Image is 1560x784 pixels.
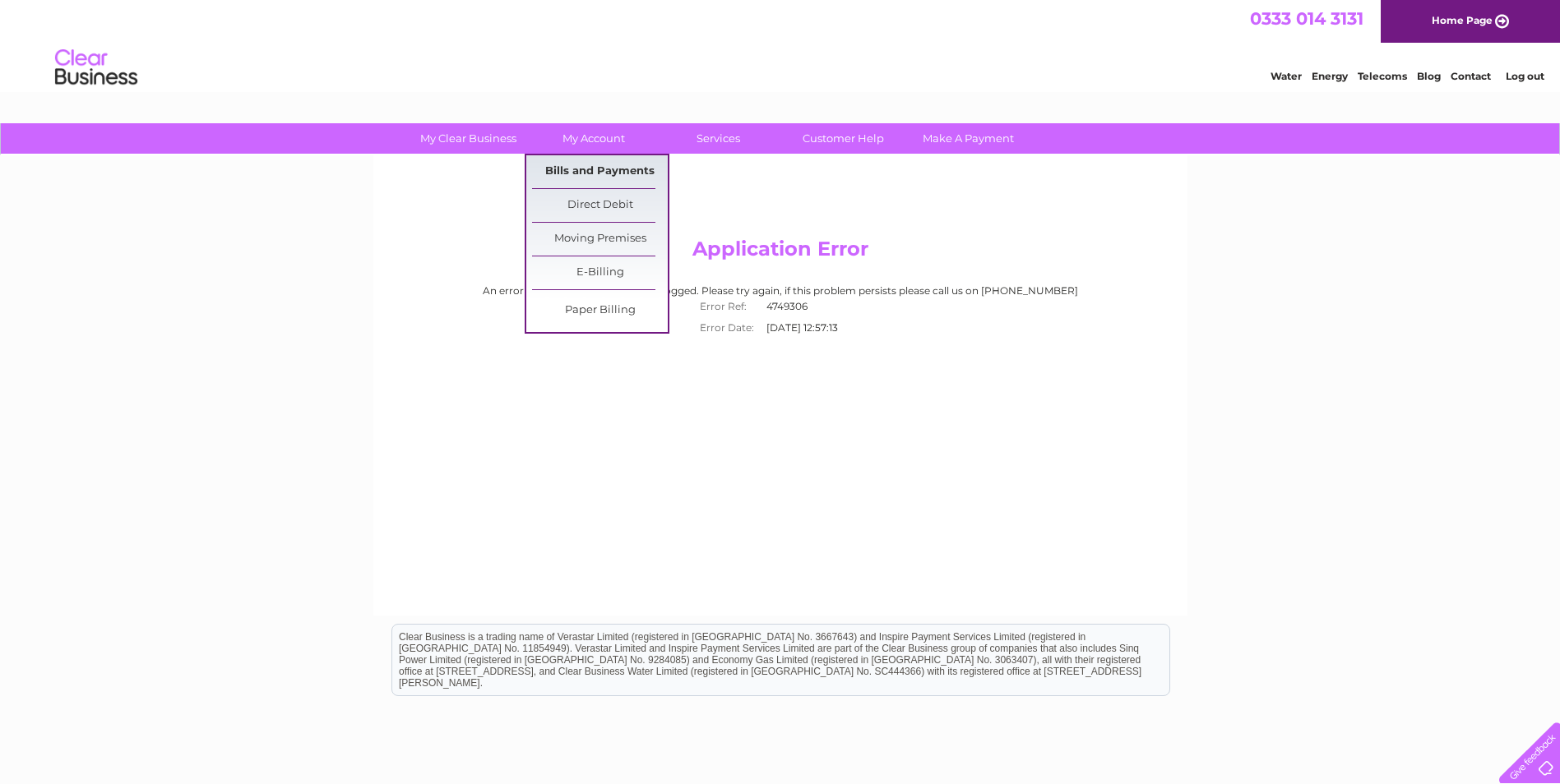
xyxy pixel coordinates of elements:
[54,43,138,93] img: logo.png
[532,155,668,188] a: Bills and Payments
[762,317,868,339] td: [DATE] 12:57:13
[692,317,762,339] th: Error Date:
[762,296,868,317] td: 4749306
[392,9,1169,80] div: Clear Business is a trading name of Verastar Limited (registered in [GEOGRAPHIC_DATA] No. 3667643...
[389,238,1172,269] h2: Application Error
[400,123,536,154] a: My Clear Business
[1417,70,1441,82] a: Blog
[1451,70,1491,82] a: Contact
[650,123,786,154] a: Services
[389,285,1172,339] div: An error has occurred and has been logged. Please try again, if this problem persists please call...
[1358,70,1407,82] a: Telecoms
[532,223,668,256] a: Moving Premises
[532,189,668,222] a: Direct Debit
[532,294,668,327] a: Paper Billing
[775,123,911,154] a: Customer Help
[525,123,661,154] a: My Account
[1312,70,1348,82] a: Energy
[900,123,1036,154] a: Make A Payment
[1250,8,1363,29] a: 0333 014 3131
[532,256,668,289] a: E-Billing
[1506,70,1544,82] a: Log out
[1271,70,1302,82] a: Water
[692,296,762,317] th: Error Ref:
